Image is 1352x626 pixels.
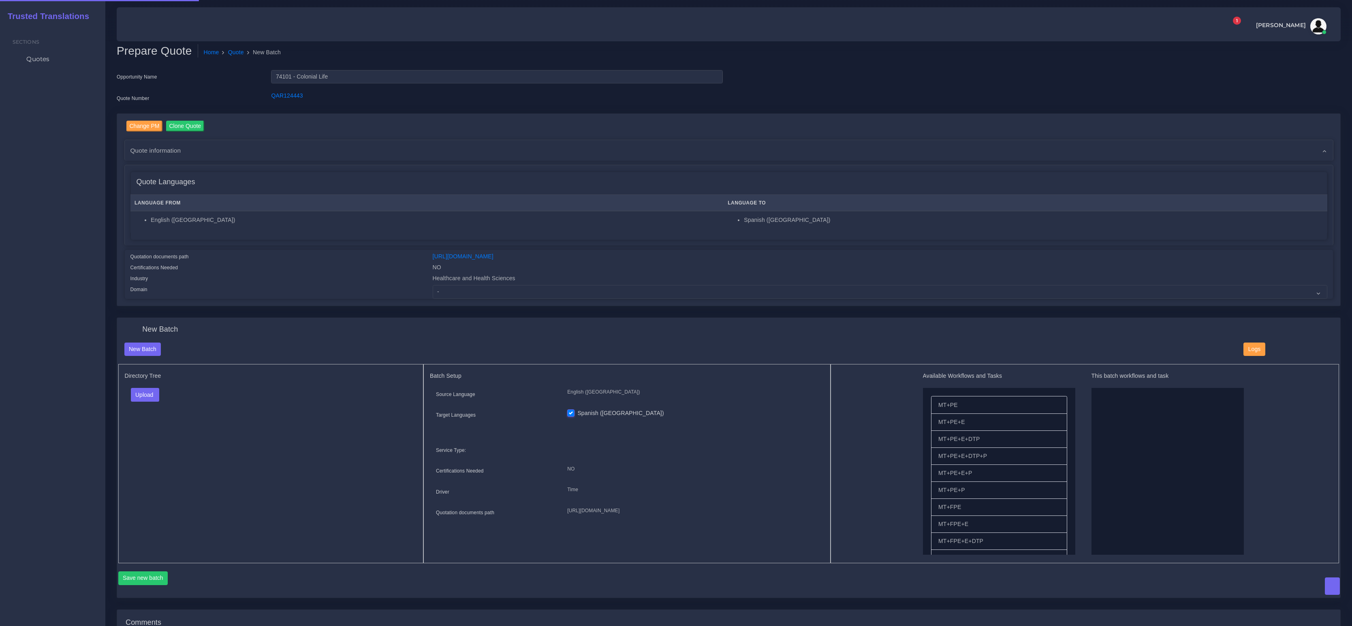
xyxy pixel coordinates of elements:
span: [PERSON_NAME] [1256,22,1306,28]
label: Certifications Needed [436,467,484,475]
div: Healthcare and Health Sciences [427,274,1333,285]
li: New Batch [244,48,281,57]
label: Source Language [436,391,475,398]
button: Save new batch [118,571,168,585]
li: MT+FPE [931,498,1067,516]
input: Clone Quote [166,121,205,132]
li: MT+FPE+E+DTP [931,532,1067,550]
a: 1 [1226,21,1240,32]
h4: New Batch [142,325,178,334]
a: Quotes [6,51,99,68]
li: English ([GEOGRAPHIC_DATA]) [151,216,719,224]
th: Language To [724,195,1327,211]
li: MT+PE+E [931,413,1067,431]
h2: Prepare Quote [117,44,198,58]
label: Quote Number [117,95,149,102]
li: Spanish ([GEOGRAPHIC_DATA]) [744,216,1323,224]
p: English ([GEOGRAPHIC_DATA]) [567,388,818,396]
li: MT+PE+E+DTP+P [931,447,1067,465]
h5: Batch Setup [430,373,824,379]
div: Quote information [125,140,1333,161]
a: Trusted Translations [2,10,89,23]
li: MT+PE [931,396,1067,414]
label: Service Type: [436,447,466,454]
span: Quotes [26,55,49,64]
h5: This batch workflows and task [1091,373,1244,379]
h2: Trusted Translations [2,11,89,21]
a: Home [204,48,219,57]
label: Opportunity Name [117,73,157,81]
a: New Batch [124,345,161,352]
span: Quote information [130,146,181,155]
label: Driver [436,488,449,496]
a: Quote [228,48,244,57]
span: Sections [13,39,39,45]
button: Upload [131,388,160,402]
h5: Directory Tree [125,373,417,379]
label: Spanish ([GEOGRAPHIC_DATA]) [577,409,664,417]
img: avatar [1310,18,1326,34]
input: Change PM [126,121,163,132]
label: Target Languages [436,411,476,419]
h4: Quote Languages [137,178,195,187]
li: MT+FPE+E+DTP+P [931,549,1067,567]
h5: Available Workflows and Tasks [923,373,1075,379]
span: Logs [1248,346,1260,352]
div: NO [427,263,1333,274]
a: QAR124443 [271,92,303,99]
button: Logs [1243,343,1265,356]
label: Industry [130,275,148,282]
a: [PERSON_NAME]avatar [1252,18,1329,34]
li: MT+PE+E+P [931,464,1067,482]
p: NO [567,465,818,473]
label: Quotation documents path [436,509,494,516]
p: [URL][DOMAIN_NAME] [567,507,818,515]
li: MT+FPE+E [931,515,1067,533]
li: MT+PE+P [931,481,1067,499]
label: Quotation documents path [130,253,189,260]
a: [URL][DOMAIN_NAME] [433,253,493,260]
label: Domain [130,286,147,293]
button: New Batch [124,343,161,356]
span: 1 [1233,17,1241,25]
label: Certifications Needed [130,264,178,271]
p: Time [567,485,818,494]
li: MT+PE+E+DTP [931,430,1067,448]
th: Language From [130,195,724,211]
